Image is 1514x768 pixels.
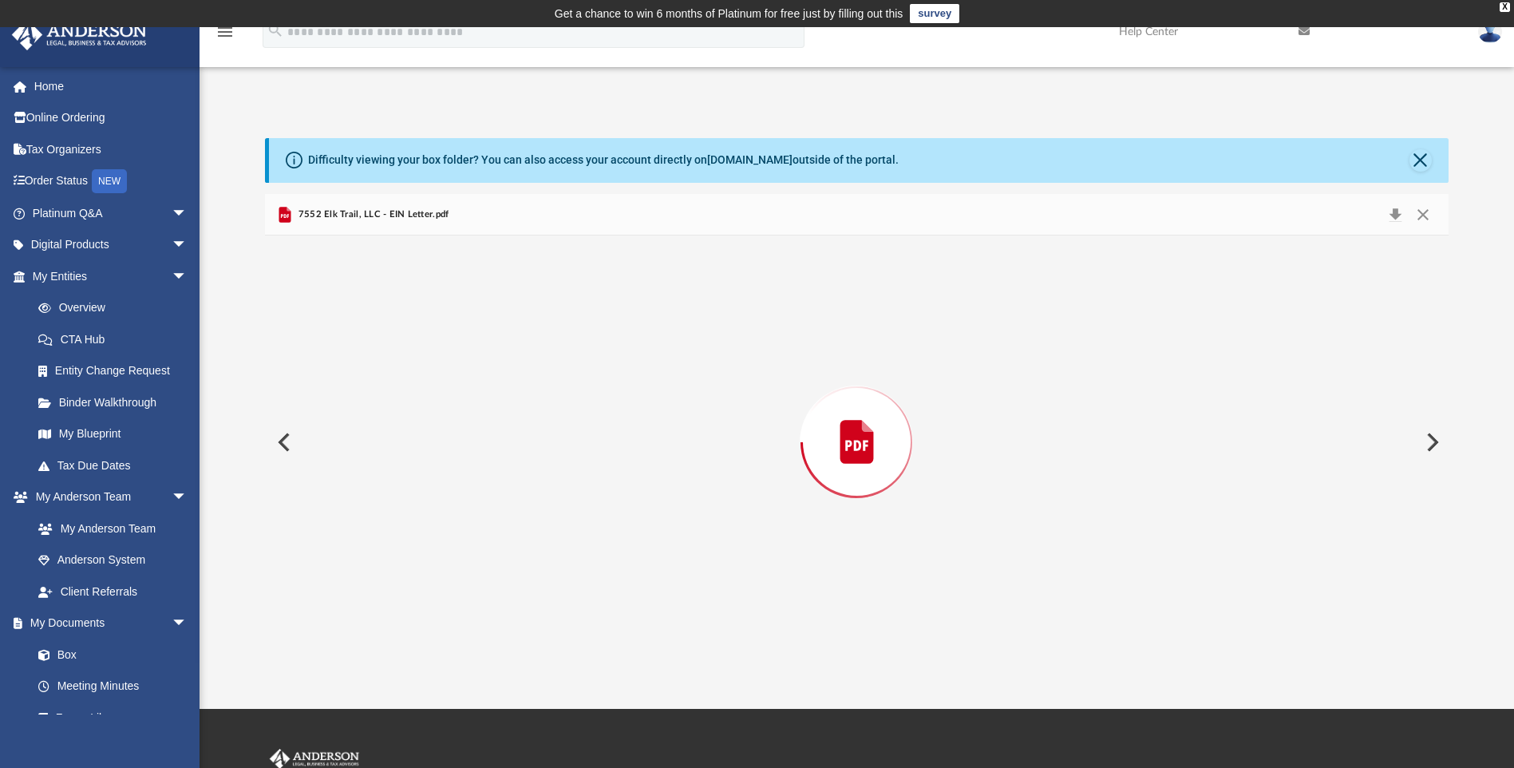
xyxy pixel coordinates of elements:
a: Entity Change Request [22,355,211,387]
a: Meeting Minutes [22,671,204,703]
a: Tax Due Dates [22,449,211,481]
a: Anderson System [22,544,204,576]
div: close [1500,2,1510,12]
img: Anderson Advisors Platinum Portal [7,19,152,50]
span: arrow_drop_down [172,260,204,293]
a: Online Ordering [11,102,211,134]
button: Next File [1413,420,1449,465]
button: Previous File [265,420,300,465]
a: Digital Productsarrow_drop_down [11,229,211,261]
a: My Anderson Team [22,513,196,544]
div: Difficulty viewing your box folder? You can also access your account directly on outside of the p... [308,152,899,168]
span: arrow_drop_down [172,197,204,230]
a: Box [22,639,196,671]
a: survey [910,4,959,23]
a: Binder Walkthrough [22,386,211,418]
a: Home [11,70,211,102]
a: My Entitiesarrow_drop_down [11,260,211,292]
div: Preview [265,194,1448,648]
div: Get a chance to win 6 months of Platinum for free just by filling out this [555,4,903,23]
span: arrow_drop_down [172,229,204,262]
span: arrow_drop_down [172,481,204,514]
img: User Pic [1478,20,1502,43]
i: search [267,22,284,39]
span: 7552 Elk Trail, LLC - EIN Letter.pdf [294,208,449,222]
a: menu [215,30,235,42]
i: menu [215,22,235,42]
a: Overview [22,292,211,324]
button: Close [1409,204,1437,226]
a: Platinum Q&Aarrow_drop_down [11,197,211,229]
a: My Blueprint [22,418,204,450]
a: CTA Hub [22,323,211,355]
div: NEW [92,169,127,193]
a: Client Referrals [22,576,204,608]
button: Close [1409,149,1432,172]
button: Download [1381,204,1409,226]
a: My Documentsarrow_drop_down [11,608,204,639]
a: Order StatusNEW [11,165,211,198]
a: My Anderson Teamarrow_drop_down [11,481,204,513]
a: [DOMAIN_NAME] [707,153,793,166]
a: Forms Library [22,702,196,734]
span: arrow_drop_down [172,608,204,640]
a: Tax Organizers [11,133,211,165]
